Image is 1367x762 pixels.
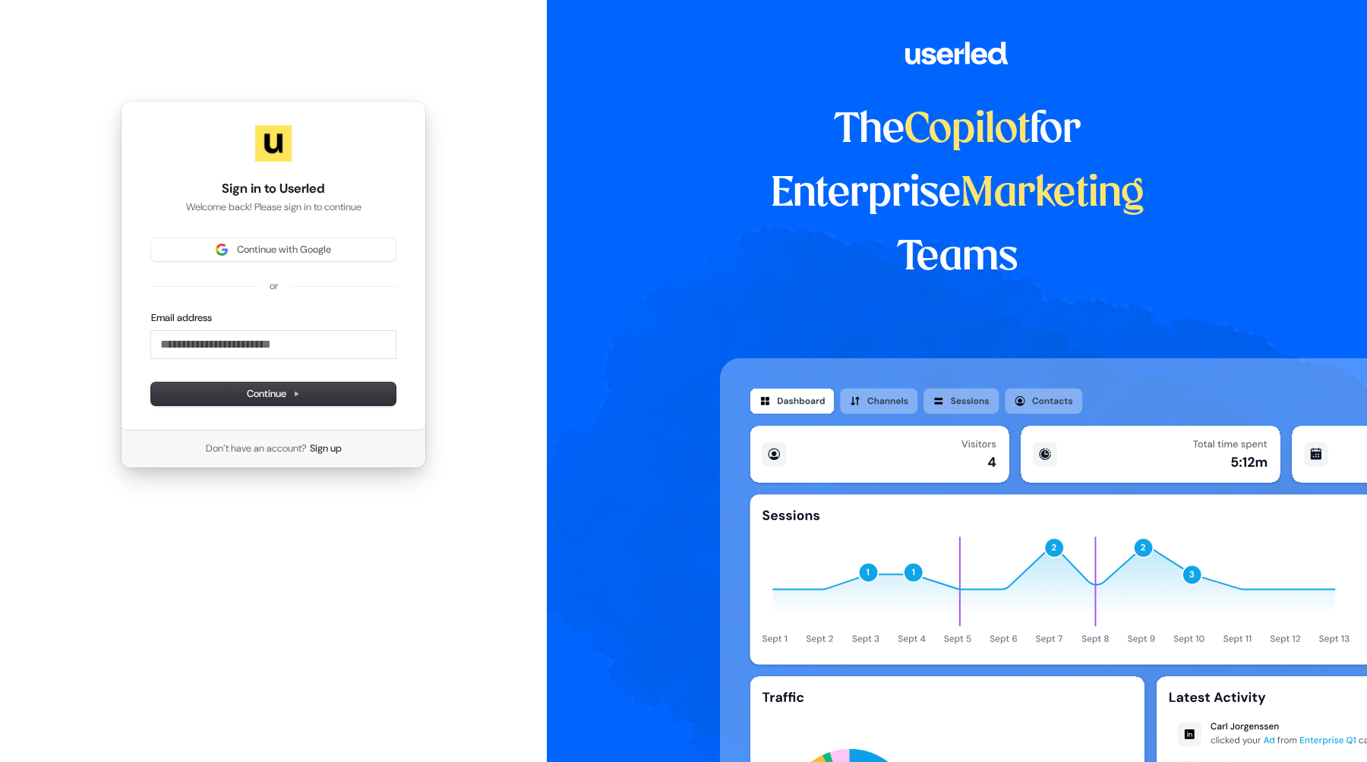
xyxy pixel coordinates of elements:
[961,175,1144,214] span: Marketing
[904,111,1030,150] span: Copilot
[270,279,278,293] p: or
[216,244,228,256] img: Sign in with Google
[237,243,331,257] span: Continue with Google
[310,442,342,455] a: Sign up
[151,311,212,325] label: Email address
[255,125,292,162] img: Userled
[151,200,396,214] p: Welcome back! Please sign in to continue
[247,387,300,401] span: Continue
[720,99,1195,290] h1: The for Enterprise Teams
[206,442,307,455] span: Don’t have an account?
[151,383,396,405] button: Continue
[151,238,396,261] button: Sign in with GoogleContinue with Google
[151,180,396,198] h1: Sign in to Userled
